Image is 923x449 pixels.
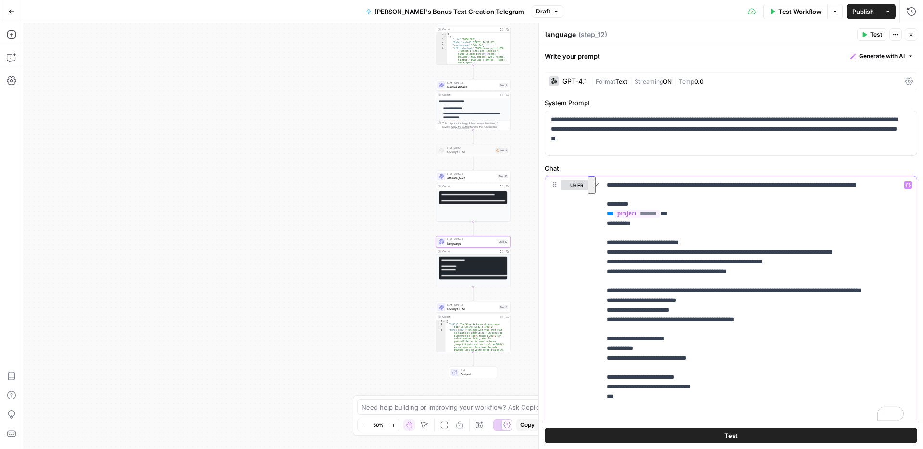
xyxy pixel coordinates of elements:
[447,303,497,307] span: LLM · GPT-4.1
[672,76,679,86] span: |
[373,421,384,429] span: 50%
[473,222,474,236] g: Edge from step_10 to step_12
[436,329,446,369] div: 3
[539,46,923,66] div: Write your prompt
[545,98,917,108] label: System Prompt
[436,320,446,323] div: 1
[447,172,496,176] span: LLM · GPT-4.1
[694,78,704,85] span: 0.0
[442,27,497,31] div: Output
[447,241,496,246] span: language
[724,431,738,440] span: Test
[498,174,508,178] div: Step 10
[601,176,917,424] div: To enrich screen reader interactions, please activate Accessibility in Grammarly extension settings
[442,93,497,97] div: Output
[447,81,497,85] span: LLM · GPT-4.1
[545,30,576,39] textarea: language
[461,368,493,372] span: End
[545,163,917,173] label: Chat
[442,315,497,319] div: Output
[520,421,535,429] span: Copy
[545,428,917,443] button: Test
[578,30,607,39] span: ( step_12 )
[495,148,508,153] div: Step 9
[436,64,447,67] div: 7
[447,84,497,89] span: Bonus Details
[561,180,593,190] button: user
[442,249,497,253] div: Output
[447,19,497,24] span: Read from Grid
[436,367,511,378] div: EndOutput
[516,419,538,431] button: Copy
[444,36,447,38] span: Toggle code folding, rows 2 through 33
[447,237,496,241] span: LLM · GPT-4.1
[778,7,822,16] span: Test Workflow
[360,4,530,19] button: [PERSON_NAME]'s Bonus Text Creation Telegram
[663,78,672,85] span: ON
[436,14,511,65] div: Read from GridOutput[ { "__id":"10041602", "Date Created":"[DATE] 14:37:38", "casino_name":"Fair ...
[596,78,615,85] span: Format
[591,76,596,86] span: |
[473,352,474,366] g: Edge from step_6 to end
[436,36,447,38] div: 2
[444,33,447,36] span: Toggle code folding, rows 1 through 34
[443,320,446,323] span: Toggle code folding, rows 1 through 5
[447,146,493,150] span: LLM · GPT-5
[615,78,627,85] span: Text
[436,44,447,47] div: 5
[436,301,511,352] div: LLM · GPT-4.1Prompt LLMStep 6Output{ "title":"Profitez du bonus de bienvenue Fair Go Casino jusqu...
[763,4,827,19] button: Test Workflow
[498,239,508,244] div: Step 12
[447,175,496,180] span: affiliate_text
[442,121,508,129] div: This output is too large & has been abbreviated for review. to view the full content.
[473,156,474,170] g: Edge from step_9 to step_10
[852,7,874,16] span: Publish
[436,38,447,41] div: 3
[532,5,563,18] button: Draft
[473,130,474,144] g: Edge from step_8 to step_9
[442,184,497,188] div: Output
[374,7,524,16] span: [PERSON_NAME]'s Bonus Text Creation Telegram
[436,323,446,329] div: 2
[847,50,917,62] button: Generate with AI
[859,52,905,61] span: Generate with AI
[536,7,550,16] span: Draft
[562,78,587,85] div: GPT-4.1
[436,145,511,156] div: LLM · GPT-5Prompt LLMStep 9
[635,78,663,85] span: Streaming
[499,305,508,309] div: Step 6
[857,28,886,41] button: Test
[447,150,493,154] span: Prompt LLM
[870,30,882,39] span: Test
[847,4,880,19] button: Publish
[436,47,447,64] div: 6
[627,76,635,86] span: |
[679,78,694,85] span: Temp
[451,125,470,128] span: Copy the output
[499,83,508,87] div: Step 8
[436,33,447,36] div: 1
[436,41,447,44] div: 4
[473,65,474,79] g: Edge from step_11 to step_8
[461,372,493,376] span: Output
[545,176,593,448] div: user
[447,306,497,311] span: Prompt LLM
